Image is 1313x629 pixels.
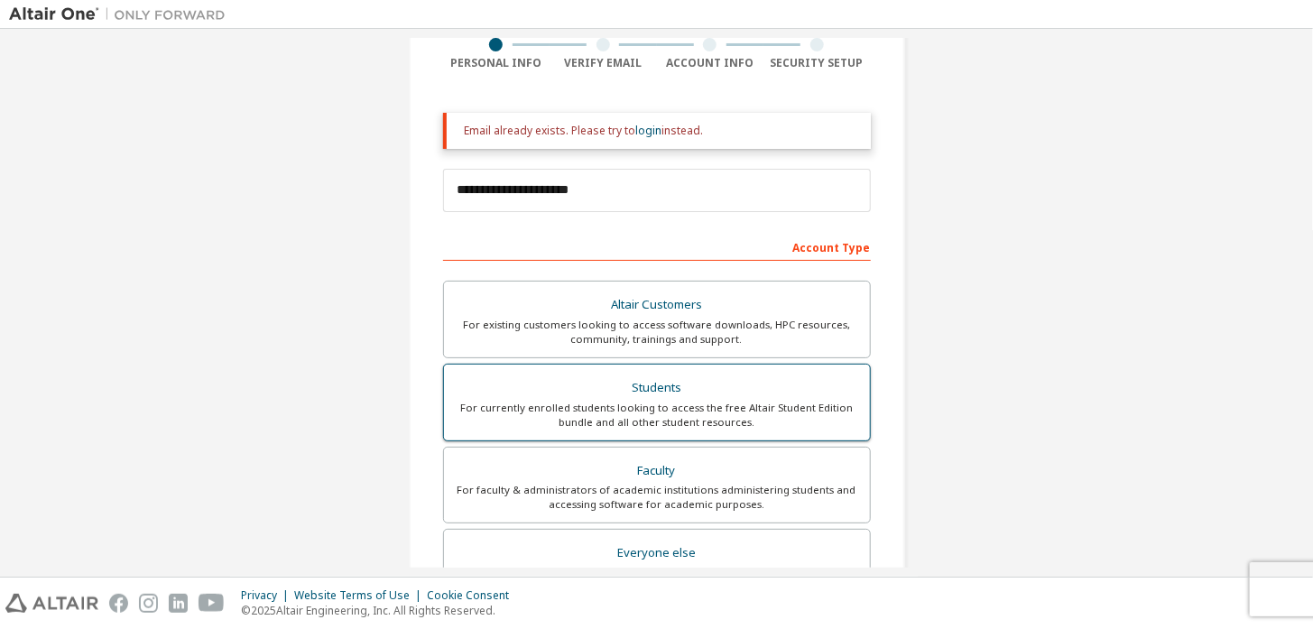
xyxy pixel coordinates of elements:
[455,318,859,347] div: For existing customers looking to access software downloads, HPC resources, community, trainings ...
[455,541,859,566] div: Everyone else
[241,603,520,618] p: © 2025 Altair Engineering, Inc. All Rights Reserved.
[109,594,128,613] img: facebook.svg
[455,458,859,484] div: Faculty
[5,594,98,613] img: altair_logo.svg
[9,5,235,23] img: Altair One
[465,124,856,138] div: Email already exists. Please try to instead.
[657,56,764,70] div: Account Info
[139,594,158,613] img: instagram.svg
[763,56,871,70] div: Security Setup
[455,566,859,595] div: For individuals, businesses and everyone else looking to try Altair software and explore our prod...
[443,232,871,261] div: Account Type
[199,594,225,613] img: youtube.svg
[455,292,859,318] div: Altair Customers
[443,56,550,70] div: Personal Info
[241,588,294,603] div: Privacy
[636,123,662,138] a: login
[455,401,859,430] div: For currently enrolled students looking to access the free Altair Student Edition bundle and all ...
[455,375,859,401] div: Students
[427,588,520,603] div: Cookie Consent
[455,483,859,512] div: For faculty & administrators of academic institutions administering students and accessing softwa...
[169,594,188,613] img: linkedin.svg
[550,56,657,70] div: Verify Email
[294,588,427,603] div: Website Terms of Use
